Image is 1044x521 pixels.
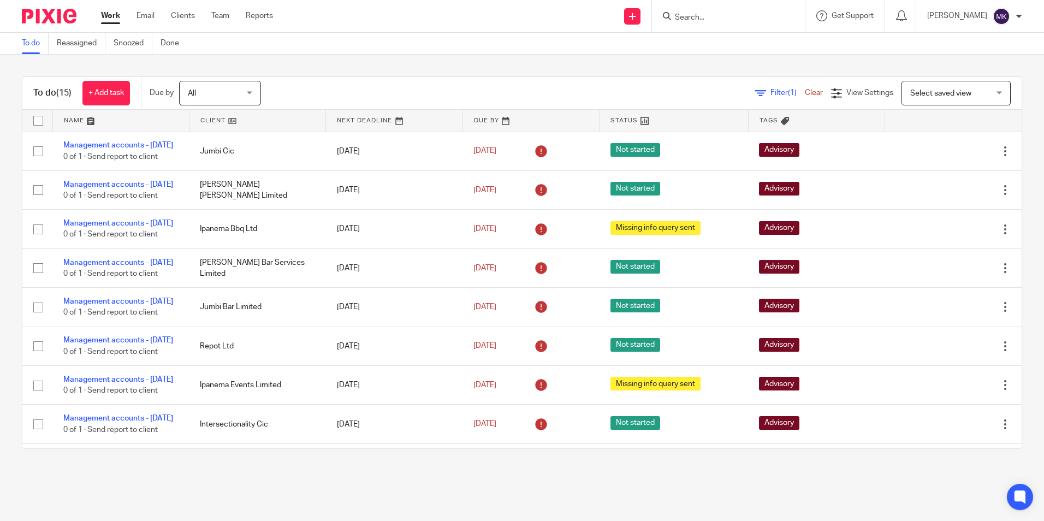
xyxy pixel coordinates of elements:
span: Advisory [759,182,799,196]
span: Not started [610,416,660,430]
span: 0 of 1 · Send report to client [63,153,158,161]
span: 0 of 1 · Send report to client [63,387,158,394]
a: Management accounts - [DATE] [63,259,173,267]
img: svg%3E [993,8,1010,25]
a: Clear [805,89,823,97]
span: Not started [610,182,660,196]
a: Email [137,10,155,21]
span: 0 of 1 · Send report to client [63,270,158,277]
span: Select saved view [910,90,971,97]
a: Reassigned [57,33,105,54]
a: Management accounts - [DATE] [63,415,173,422]
td: Repot Ltd [189,327,325,365]
span: (1) [788,89,797,97]
a: Management accounts - [DATE] [63,141,173,149]
span: All [188,90,196,97]
td: [PERSON_NAME] [PERSON_NAME] Limited [189,170,325,209]
span: 0 of 1 · Send report to client [63,192,158,199]
span: Not started [610,260,660,274]
td: [DATE] [326,132,462,170]
span: 0 of 1 · Send report to client [63,309,158,317]
a: Work [101,10,120,21]
td: [DATE] [326,288,462,327]
span: Missing info query sent [610,377,701,390]
span: Advisory [759,416,799,430]
td: [DATE] [326,405,462,443]
td: [DATE] [326,366,462,405]
td: [DATE] [326,248,462,287]
td: Ipanema Events Limited [189,366,325,405]
span: 0 of 1 · Send report to client [63,348,158,356]
td: [DATE] [326,210,462,248]
span: Filter [770,89,805,97]
span: Tags [760,117,778,123]
p: [PERSON_NAME] [927,10,987,21]
td: [DATE] [326,443,462,482]
span: 0 of 1 · Send report to client [63,426,158,434]
span: 0 of 1 · Send report to client [63,231,158,239]
span: Not started [610,299,660,312]
a: + Add task [82,81,130,105]
a: Management accounts - [DATE] [63,298,173,305]
span: Advisory [759,221,799,235]
a: Management accounts - [DATE] [63,376,173,383]
span: Not started [610,143,660,157]
td: Intersectionality Cic [189,405,325,443]
span: [DATE] [473,147,496,155]
span: [DATE] [473,342,496,350]
span: Advisory [759,338,799,352]
span: [DATE] [473,303,496,311]
a: Snoozed [114,33,152,54]
span: Get Support [832,12,874,20]
span: View Settings [846,89,893,97]
span: [DATE] [473,264,496,272]
span: Not started [610,338,660,352]
p: Due by [150,87,174,98]
span: [DATE] [473,381,496,389]
a: Reports [246,10,273,21]
a: Management accounts - [DATE] [63,336,173,344]
a: To do [22,33,49,54]
td: Jumbi Cic [189,132,325,170]
img: Pixie [22,9,76,23]
span: Advisory [759,143,799,157]
a: Done [161,33,187,54]
input: Search [674,13,772,23]
span: Advisory [759,299,799,312]
span: (15) [56,88,72,97]
span: [DATE] [473,420,496,428]
a: Team [211,10,229,21]
span: Missing info query sent [610,221,701,235]
td: Jumbi Bar Limited [189,288,325,327]
td: [DATE] [326,327,462,365]
td: Ipanema Bbq Ltd [189,210,325,248]
td: Going Green Assist Limited [189,443,325,482]
td: [PERSON_NAME] Bar Services Limited [189,248,325,287]
span: [DATE] [473,186,496,194]
span: Advisory [759,377,799,390]
h1: To do [33,87,72,99]
a: Clients [171,10,195,21]
a: Management accounts - [DATE] [63,220,173,227]
span: Advisory [759,260,799,274]
span: [DATE] [473,225,496,233]
a: Management accounts - [DATE] [63,181,173,188]
td: [DATE] [326,170,462,209]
